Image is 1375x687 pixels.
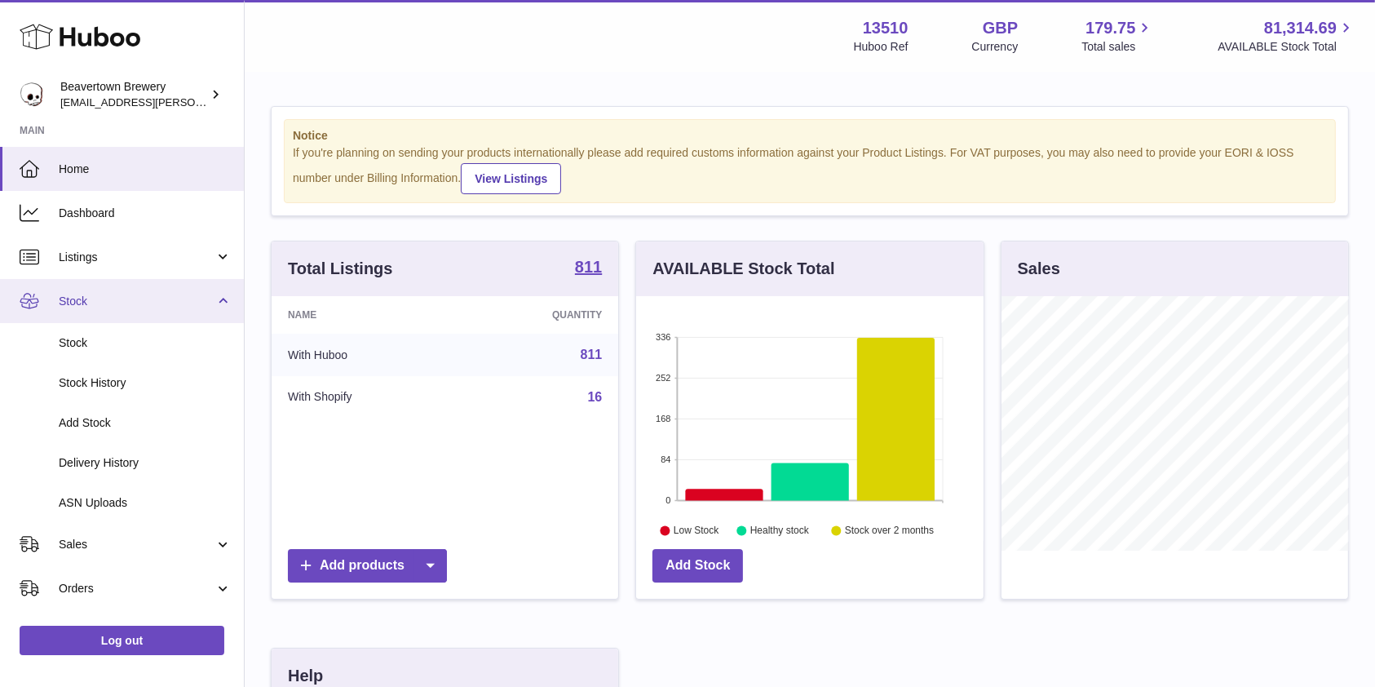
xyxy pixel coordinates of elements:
[652,549,743,583] a: Add Stock
[575,259,602,275] strong: 811
[1218,39,1355,55] span: AVAILABLE Stock Total
[656,414,670,423] text: 168
[59,162,232,177] span: Home
[288,258,393,280] h3: Total Listings
[972,39,1019,55] div: Currency
[588,390,603,404] a: 16
[461,163,561,194] a: View Listings
[845,525,934,536] text: Stock over 2 months
[656,332,670,342] text: 336
[20,626,224,655] a: Log out
[288,665,323,687] h3: Help
[656,373,670,383] text: 252
[1218,17,1355,55] a: 81,314.69 AVAILABLE Stock Total
[272,334,458,376] td: With Huboo
[272,296,458,334] th: Name
[983,17,1018,39] strong: GBP
[652,258,834,280] h3: AVAILABLE Stock Total
[59,415,232,431] span: Add Stock
[293,128,1327,144] strong: Notice
[1018,258,1060,280] h3: Sales
[59,495,232,511] span: ASN Uploads
[59,335,232,351] span: Stock
[59,294,214,309] span: Stock
[575,259,602,278] a: 811
[59,206,232,221] span: Dashboard
[1081,17,1154,55] a: 179.75 Total sales
[272,376,458,419] td: With Shopify
[750,525,810,536] text: Healthy stock
[1081,39,1154,55] span: Total sales
[1085,17,1135,39] span: 179.75
[59,581,214,596] span: Orders
[293,145,1327,194] div: If you're planning on sending your products internationally please add required customs informati...
[60,95,327,109] span: [EMAIL_ADDRESS][PERSON_NAME][DOMAIN_NAME]
[863,17,909,39] strong: 13510
[661,454,671,464] text: 84
[59,455,232,471] span: Delivery History
[288,549,447,583] a: Add products
[854,39,909,55] div: Huboo Ref
[666,495,671,505] text: 0
[581,348,603,361] a: 811
[59,537,214,552] span: Sales
[60,79,207,110] div: Beavertown Brewery
[59,250,214,265] span: Listings
[674,525,719,536] text: Low Stock
[20,82,44,107] img: kit.lowe@beavertownbrewery.co.uk
[458,296,618,334] th: Quantity
[59,375,232,391] span: Stock History
[1264,17,1337,39] span: 81,314.69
